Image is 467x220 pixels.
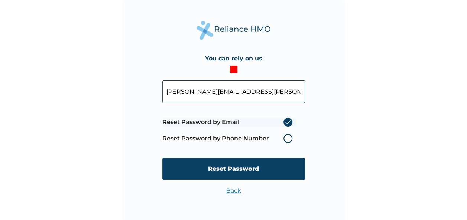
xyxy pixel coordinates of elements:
a: Back [226,187,241,194]
h4: You can rely on us [205,55,262,62]
img: Reliance Health's Logo [197,21,271,40]
input: Reset Password [162,158,305,180]
label: Reset Password by Email [162,118,296,127]
label: Reset Password by Phone Number [162,134,296,143]
span: Password reset method [162,114,296,147]
input: Your Enrollee ID or Email Address [162,80,305,103]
